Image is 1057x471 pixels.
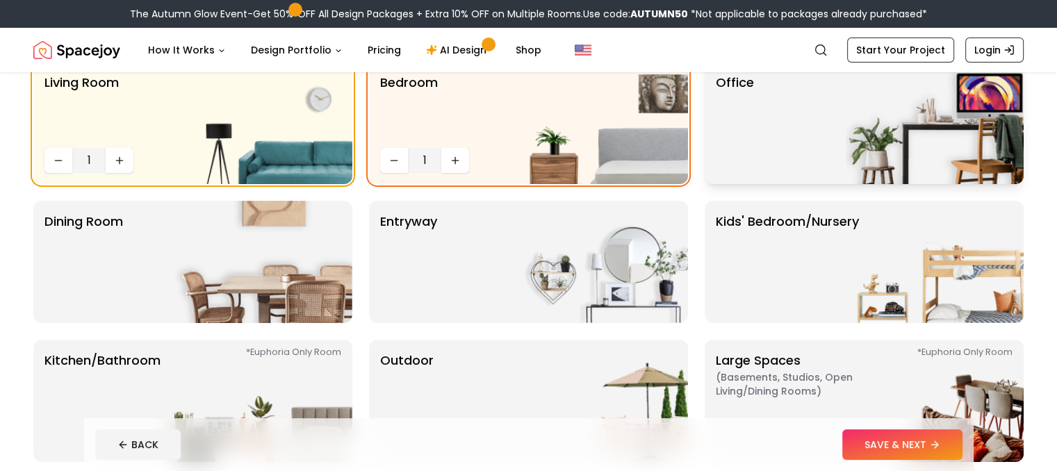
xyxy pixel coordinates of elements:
img: Kitchen/Bathroom *Euphoria Only [174,340,352,462]
p: Kids' Bedroom/Nursery [716,212,859,312]
button: How It Works [137,36,237,64]
button: Increase quantity [441,148,469,173]
button: Decrease quantity [380,148,408,173]
a: Spacejoy [33,36,120,64]
a: Pricing [357,36,412,64]
span: 1 [78,152,100,169]
div: The Autumn Glow Event-Get 50% OFF All Design Packages + Extra 10% OFF on Multiple Rooms. [130,7,927,21]
span: *Not applicable to packages already purchased* [688,7,927,21]
img: Office [846,62,1024,184]
button: SAVE & NEXT [842,429,962,460]
span: ( Basements, Studios, Open living/dining rooms ) [716,370,890,398]
img: Dining Room [174,201,352,323]
button: Increase quantity [106,148,133,173]
a: Login [965,38,1024,63]
p: Dining Room [44,212,123,312]
img: Bedroom [510,62,688,184]
nav: Global [33,28,1024,72]
p: Living Room [44,73,119,142]
img: Large Spaces *Euphoria Only [846,340,1024,462]
img: Spacejoy Logo [33,36,120,64]
nav: Main [137,36,552,64]
span: 1 [413,152,436,169]
img: entryway [510,201,688,323]
img: United States [575,42,591,58]
p: Kitchen/Bathroom [44,351,161,451]
img: Kids' Bedroom/Nursery [846,201,1024,323]
span: Use code: [583,7,688,21]
img: Outdoor [510,340,688,462]
p: Large Spaces [716,351,890,451]
p: Bedroom [380,73,438,142]
img: Living Room [174,62,352,184]
a: AI Design [415,36,502,64]
p: Outdoor [380,351,434,451]
a: Start Your Project [847,38,954,63]
p: entryway [380,212,437,312]
p: Office [716,73,754,173]
button: Decrease quantity [44,148,72,173]
button: Design Portfolio [240,36,354,64]
button: BACK [95,429,181,460]
a: Shop [505,36,552,64]
b: AUTUMN50 [630,7,688,21]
